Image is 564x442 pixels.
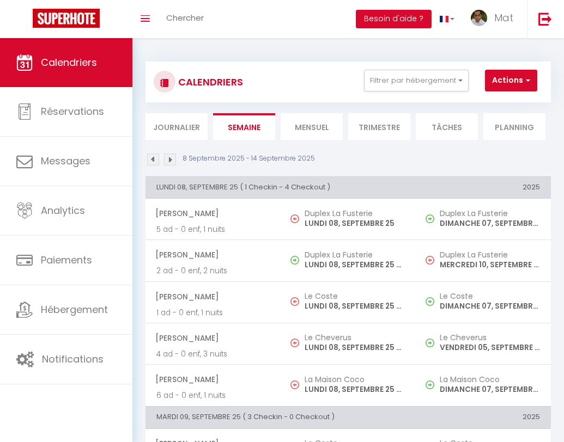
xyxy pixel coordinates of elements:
[156,265,270,277] p: 2 ad - 0 enf, 2 nuits
[416,113,478,140] li: Tâches
[33,9,100,28] img: Super Booking
[416,176,551,198] th: 2025
[426,214,434,223] img: NO IMAGE
[305,250,405,259] h5: Duplex La Fusterie
[290,380,299,389] img: NO IMAGE
[485,70,537,91] button: Actions
[305,209,405,218] h5: Duplex La Fusterie
[305,375,405,384] h5: La Maison Coco
[364,70,469,91] button: Filtrer par hébergement
[483,113,545,140] li: Planning
[440,292,540,300] h5: Le Coste
[538,12,552,26] img: logout
[41,303,108,316] span: Hébergement
[440,384,540,395] p: DIMANCHE 07, SEPTEMBRE 25 - 17:00
[41,56,97,69] span: Calendriers
[494,11,513,24] span: Mat
[356,10,432,28] button: Besoin d'aide ?
[305,292,405,300] h5: Le Coste
[290,297,299,306] img: NO IMAGE
[290,339,299,347] img: NO IMAGE
[41,154,90,168] span: Messages
[155,328,270,348] span: [PERSON_NAME]
[440,342,540,353] p: VENDREDI 05, SEPTEMBRE 25 - 17:00
[41,105,104,118] span: Réservations
[305,259,405,271] p: LUNDI 08, SEPTEMBRE 25 - 17:00
[156,307,270,318] p: 1 ad - 0 enf, 1 nuits
[305,333,405,342] h5: Le Cheverus
[440,333,540,342] h5: Le Cheverus
[41,253,92,267] span: Paiements
[471,10,487,26] img: ...
[416,407,551,428] th: 2025
[440,218,540,229] p: DIMANCHE 07, SEPTEMBRE 25
[426,256,434,265] img: NO IMAGE
[440,209,540,218] h5: Duplex La Fusterie
[145,407,416,428] th: MARDI 09, SEPTEMBRE 25 ( 3 Checkin - 0 Checkout )
[426,297,434,306] img: NO IMAGE
[155,244,270,265] span: [PERSON_NAME]
[426,380,434,389] img: NO IMAGE
[305,342,405,353] p: LUNDI 08, SEPTEMBRE 25 - 10:00
[166,12,204,23] span: Chercher
[440,259,540,271] p: MERCREDI 10, SEPTEMBRE 25 - 09:00
[305,384,405,395] p: LUNDI 08, SEPTEMBRE 25 - 10:00
[305,218,405,229] p: LUNDI 08, SEPTEMBRE 25
[440,375,540,384] h5: La Maison Coco
[156,224,270,235] p: 5 ad - 0 enf, 1 nuits
[145,176,416,198] th: LUNDI 08, SEPTEMBRE 25 ( 1 Checkin - 4 Checkout )
[305,300,405,312] p: LUNDI 08, SEPTEMBRE 25 - 10:00
[183,154,315,164] p: 8 Septembre 2025 - 14 Septembre 2025
[213,113,275,140] li: Semaine
[155,369,270,390] span: [PERSON_NAME]
[145,113,208,140] li: Journalier
[155,203,270,224] span: [PERSON_NAME]
[426,339,434,347] img: NO IMAGE
[155,286,270,307] span: [PERSON_NAME]
[42,352,104,366] span: Notifications
[281,113,343,140] li: Mensuel
[41,204,85,217] span: Analytics
[440,300,540,312] p: DIMANCHE 07, SEPTEMBRE 25 - 19:00
[290,214,299,223] img: NO IMAGE
[156,390,270,401] p: 6 ad - 0 enf, 1 nuits
[440,250,540,259] h5: Duplex La Fusterie
[9,4,41,37] button: Ouvrir le widget de chat LiveChat
[156,348,270,360] p: 4 ad - 0 enf, 3 nuits
[348,113,410,140] li: Trimestre
[175,70,243,94] h3: CALENDRIERS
